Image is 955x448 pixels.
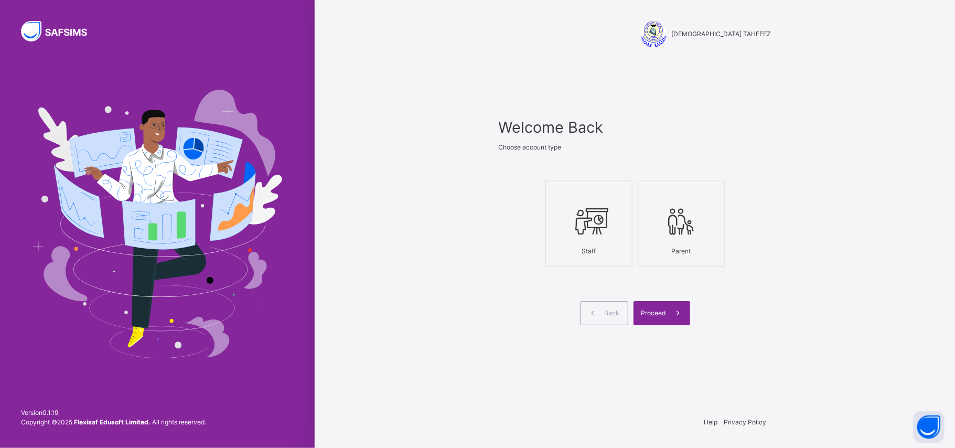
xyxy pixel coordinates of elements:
[74,418,151,426] strong: Flexisaf Edusoft Limited.
[641,308,666,318] span: Proceed
[704,418,718,426] a: Help
[913,411,945,443] button: Open asap
[33,90,282,358] img: Hero Image
[499,116,771,138] span: Welcome Back
[21,21,100,41] img: SAFSIMS Logo
[724,418,767,426] a: Privacy Policy
[672,29,771,39] span: [DEMOGRAPHIC_DATA] TAHFEEZ
[605,308,620,318] span: Back
[499,143,562,151] span: Choose account type
[21,408,206,418] span: Version 0.1.19
[21,418,206,426] span: Copyright © 2025 All rights reserved.
[551,241,627,261] div: Staff
[643,241,719,261] div: Parent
